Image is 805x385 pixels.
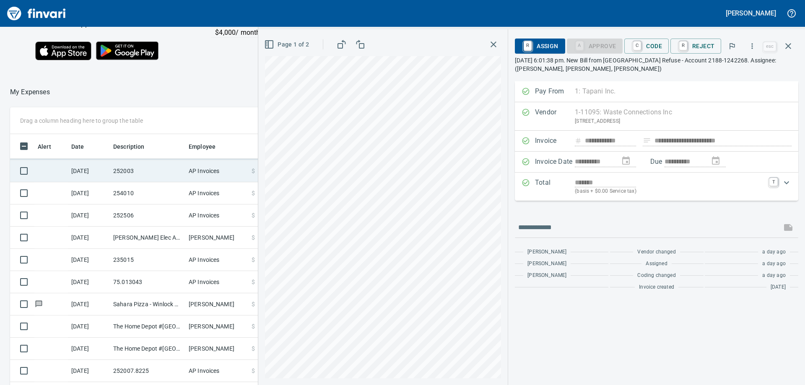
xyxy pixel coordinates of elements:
td: AP Invoices [185,249,248,271]
a: C [633,41,641,50]
td: 75.013043 [110,271,185,293]
span: Close invoice [761,36,798,56]
span: a day ago [762,248,786,256]
span: $ [252,344,255,353]
div: Coding Required [567,42,623,49]
span: $ [252,367,255,375]
td: AP Invoices [185,271,248,293]
span: Alert [38,142,62,152]
td: [DATE] [68,249,110,271]
span: [PERSON_NAME] [527,271,566,280]
span: Assigned [646,260,667,268]
span: Has messages [34,301,43,307]
td: [DATE] [68,360,110,382]
span: Date [71,142,95,152]
a: esc [763,42,776,51]
button: Page 1 of 2 [262,37,312,52]
button: More [743,37,761,55]
td: [DATE] [68,204,110,227]
a: T [769,178,778,186]
span: $ [252,233,255,242]
span: $ [252,189,255,197]
td: AP Invoices [185,182,248,204]
td: [DATE] [68,160,110,182]
td: The Home Depot #[GEOGRAPHIC_DATA] [110,315,185,338]
p: [DATE] 6:01:38 pm. New Bill from [GEOGRAPHIC_DATA] Refuse - Account 2188-1242268. Assignee: ([PER... [515,56,798,73]
td: [PERSON_NAME] [185,293,248,315]
img: Finvari [5,3,68,23]
span: a day ago [762,271,786,280]
span: Amount [254,142,287,152]
span: Invoice created [639,283,674,292]
p: $4,000 / month [215,28,385,38]
span: Description [113,142,156,152]
a: R [679,41,687,50]
span: Reject [677,39,714,53]
img: Get it on Google Play [91,37,164,65]
td: [DATE] [68,315,110,338]
td: 252003 [110,160,185,182]
td: [PERSON_NAME] Elec And Plumb [GEOGRAPHIC_DATA] [GEOGRAPHIC_DATA] [110,227,185,249]
span: Description [113,142,145,152]
span: [PERSON_NAME] [527,248,566,256]
span: a day ago [762,260,786,268]
td: [DATE] [68,182,110,204]
span: Code [631,39,662,53]
td: [DATE] [68,227,110,249]
span: Employee [189,142,226,152]
span: Coding changed [637,271,675,280]
td: 252007.8225 [110,360,185,382]
span: [PERSON_NAME] [527,260,566,268]
button: Flag [723,37,741,55]
td: [PERSON_NAME] [185,227,248,249]
td: [DATE] [68,271,110,293]
span: Alert [38,142,51,152]
div: Expand [515,173,798,201]
a: R [524,41,532,50]
p: My Expenses [10,87,50,97]
h5: [PERSON_NAME] [726,9,776,18]
nav: breadcrumb [10,87,50,97]
span: Employee [189,142,216,152]
p: (basis + $0.00 Service tax) [575,187,764,196]
span: This records your message into the invoice and notifies anyone mentioned [778,217,798,238]
span: $ [252,278,255,286]
td: AP Invoices [185,360,248,382]
span: [DATE] [771,283,786,292]
span: $ [252,300,255,308]
span: Assign [522,39,558,53]
td: AP Invoices [185,204,248,227]
td: Sahara Pizza - Winlock Winlock [GEOGRAPHIC_DATA] [110,293,185,315]
p: Drag a column heading here to group the table [20,116,143,125]
td: [DATE] [68,293,110,315]
td: 235015 [110,249,185,271]
button: RReject [670,39,721,54]
button: CCode [624,39,669,54]
button: [PERSON_NAME] [724,7,778,20]
td: [DATE] [68,338,110,360]
span: Page 1 of 2 [266,39,309,50]
span: $ [252,167,255,175]
p: Total [535,178,575,196]
span: Vendor changed [637,248,675,256]
span: $ [252,322,255,331]
td: The Home Depot #[GEOGRAPHIC_DATA] [110,338,185,360]
img: Download on the App Store [35,41,91,60]
button: RAssign [515,39,565,54]
span: $ [252,211,255,220]
td: [PERSON_NAME] [185,338,248,360]
span: $ [252,256,255,264]
td: 252506 [110,204,185,227]
p: Online allowed [203,38,386,46]
td: [PERSON_NAME] [185,315,248,338]
span: Date [71,142,84,152]
td: 254010 [110,182,185,204]
td: AP Invoices [185,160,248,182]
